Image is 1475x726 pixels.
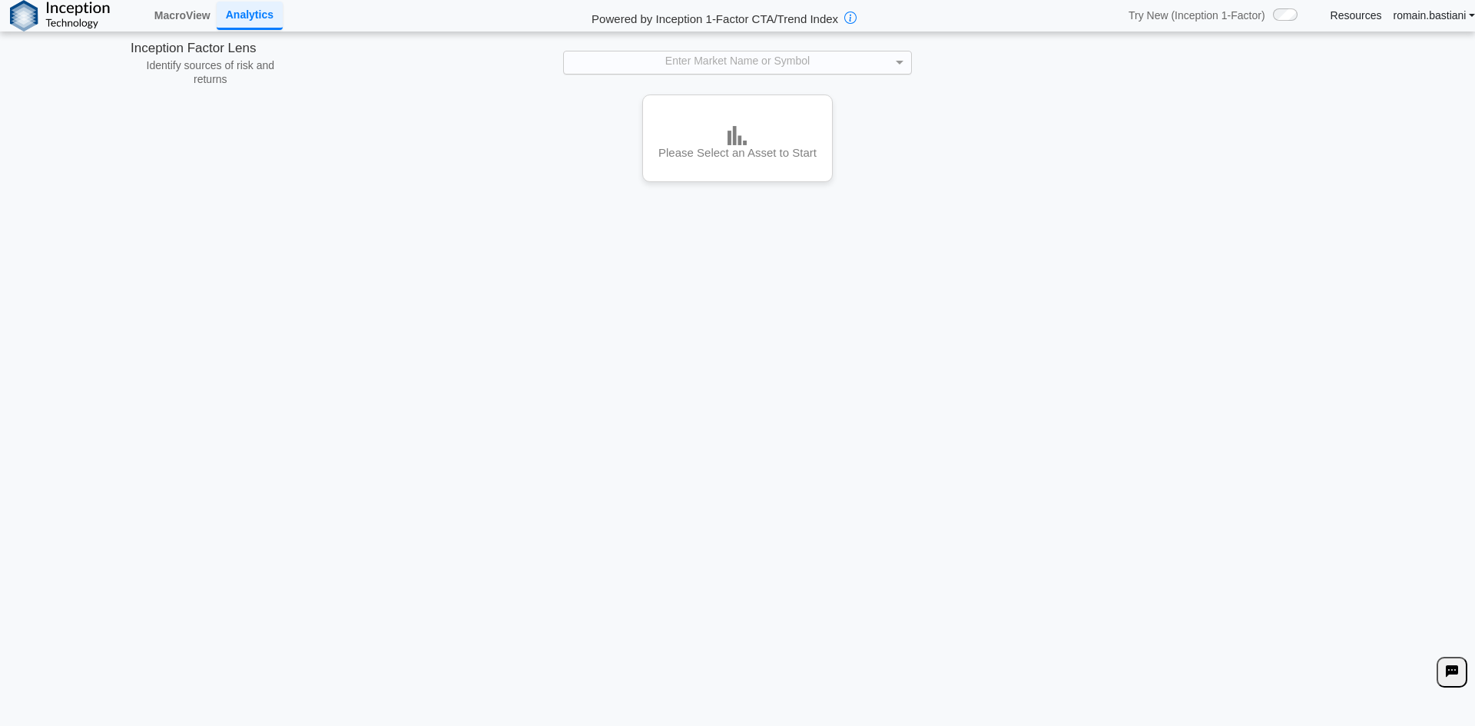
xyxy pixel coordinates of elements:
div: Enter Market Name or Symbol [564,51,910,73]
img: bar-chart.png [728,126,747,145]
h2: Powered by Inception 1-Factor CTA/Trend Index [585,5,844,27]
span: Inception Factor Lens [131,39,256,58]
h3: Please Select an Asset to Start [658,145,817,161]
a: Resources [1331,8,1382,22]
a: MacroView [148,2,217,28]
span: Try New (Inception 1-Factor) [1129,8,1265,22]
a: Analytics [217,2,283,30]
span: Identify sources of risk and returns [131,58,290,86]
